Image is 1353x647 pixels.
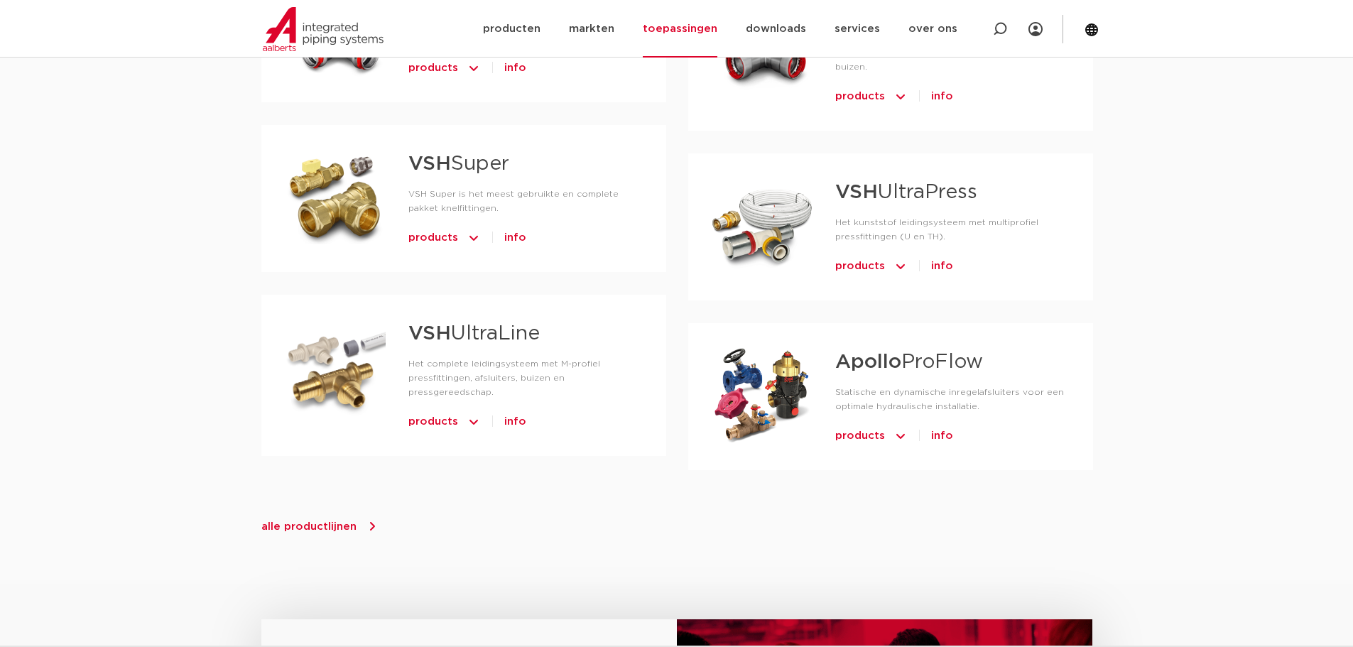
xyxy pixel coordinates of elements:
img: icon-chevron-up-1.svg [467,227,481,249]
span: products [835,425,885,447]
a: info [504,227,526,249]
a: VSHUltraLine [408,324,540,344]
p: Statische en dynamische inregelafsluiters voor een optimale hydraulische installatie. [835,385,1070,413]
strong: VSH [408,154,451,174]
img: icon-chevron-up-1.svg [467,411,481,433]
a: info [931,255,953,278]
img: icon-chevron-up-1.svg [893,255,908,278]
p: Het complete leidingsysteem met M-profiel pressfittingen, afsluiters, buizen en pressgereedschap. [408,357,643,399]
span: products [408,411,458,433]
img: icon-chevron-up-1.svg [893,85,908,108]
strong: VSH [835,183,878,202]
strong: VSH [408,324,451,344]
img: icon-chevron-up-1.svg [467,57,481,80]
a: VSHUltraPress [835,183,977,202]
a: ApolloProFlow [835,352,983,372]
a: info [931,425,953,447]
a: alle productlijnen [261,519,379,533]
a: VSHSuper [408,154,509,174]
span: products [408,57,458,80]
strong: Apollo [835,352,901,372]
a: info [504,411,526,433]
p: VSH Super is het meest gebruikte en complete pakket knelfittingen. [408,187,643,215]
span: products [835,85,885,108]
span: products [835,255,885,278]
p: Het kunststof leidingsysteem met multiprofiel pressfittingen (U en TH). [835,215,1070,244]
a: info [504,57,526,80]
span: products [408,227,458,249]
img: icon-chevron-up-1.svg [893,425,908,447]
a: info [931,85,953,108]
span: alle productlijnen [261,521,357,532]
